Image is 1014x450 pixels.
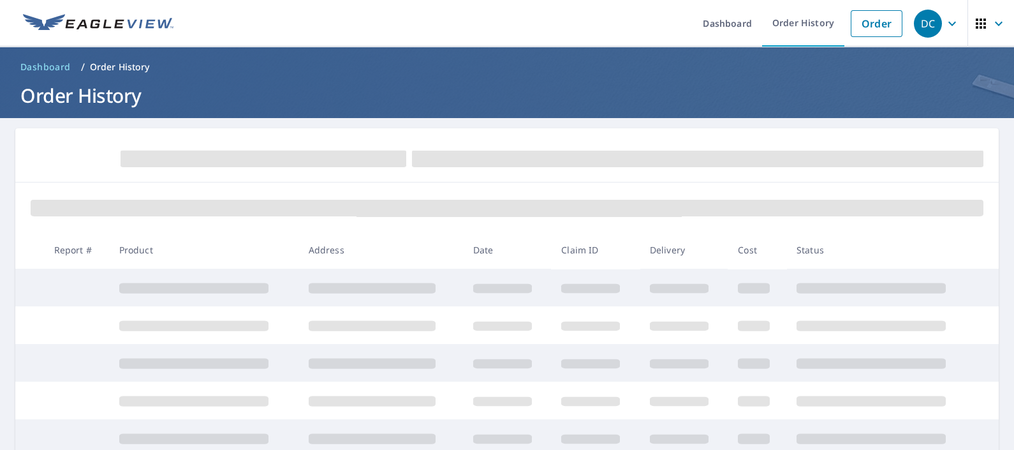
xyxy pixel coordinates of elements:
[109,231,298,269] th: Product
[15,57,999,77] nav: breadcrumb
[23,14,173,33] img: EV Logo
[640,231,728,269] th: Delivery
[298,231,463,269] th: Address
[20,61,71,73] span: Dashboard
[15,57,76,77] a: Dashboard
[914,10,942,38] div: DC
[786,231,976,269] th: Status
[81,59,85,75] li: /
[90,61,150,73] p: Order History
[44,231,109,269] th: Report #
[551,231,640,269] th: Claim ID
[851,10,902,37] a: Order
[728,231,786,269] th: Cost
[15,82,999,109] h1: Order History
[463,231,552,269] th: Date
